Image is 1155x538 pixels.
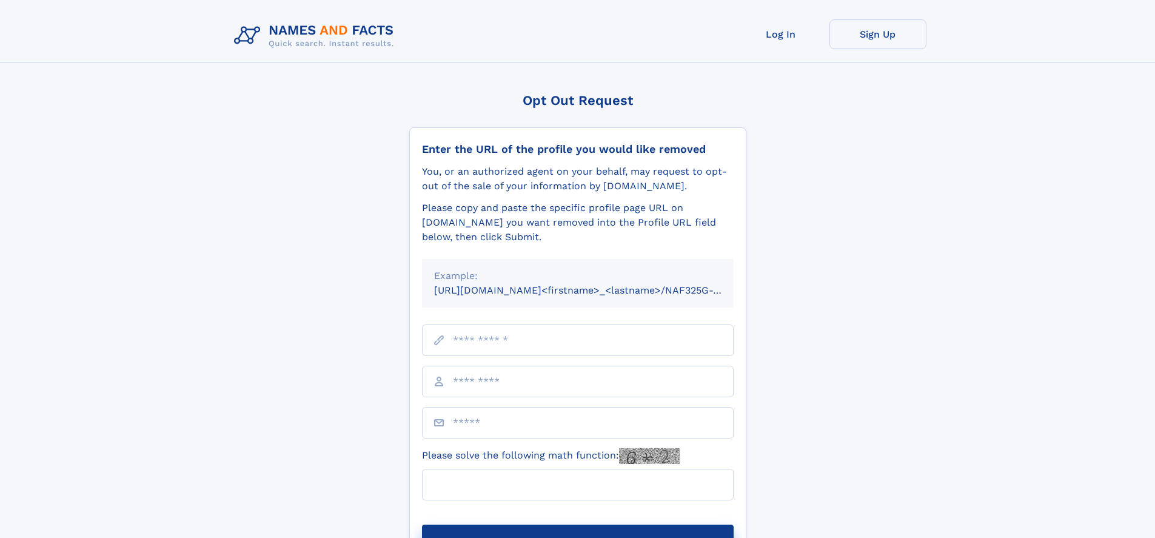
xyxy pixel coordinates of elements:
[422,164,734,193] div: You, or an authorized agent on your behalf, may request to opt-out of the sale of your informatio...
[409,93,746,108] div: Opt Out Request
[422,143,734,156] div: Enter the URL of the profile you would like removed
[434,269,721,283] div: Example:
[434,284,757,296] small: [URL][DOMAIN_NAME]<firstname>_<lastname>/NAF325G-xxxxxxxx
[829,19,926,49] a: Sign Up
[422,201,734,244] div: Please copy and paste the specific profile page URL on [DOMAIN_NAME] you want removed into the Pr...
[229,19,404,52] img: Logo Names and Facts
[732,19,829,49] a: Log In
[422,448,680,464] label: Please solve the following math function:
